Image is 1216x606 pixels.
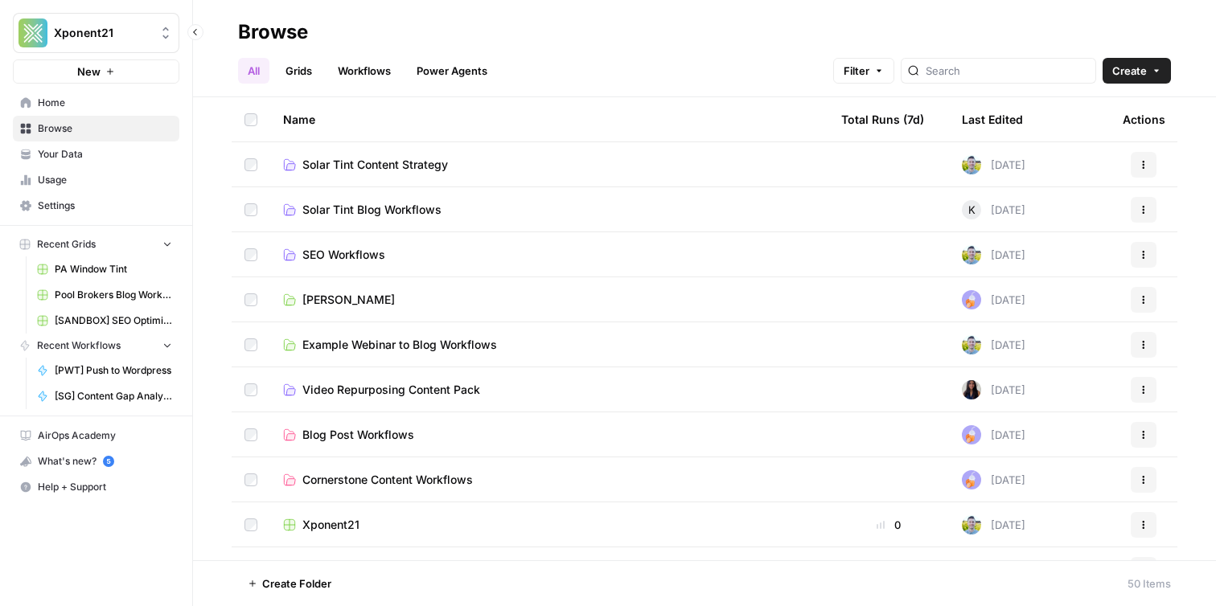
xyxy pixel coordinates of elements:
[283,157,815,173] a: Solar Tint Content Strategy
[38,173,172,187] span: Usage
[962,245,981,264] img: 7o9iy2kmmc4gt2vlcbjqaas6vz7k
[302,427,414,443] span: Blog Post Workflows
[30,358,179,383] a: [PWT] Push to Wordpress
[38,480,172,494] span: Help + Support
[38,199,172,213] span: Settings
[302,517,359,533] span: Xponent21
[37,237,96,252] span: Recent Grids
[962,560,1025,579] div: [DATE]
[302,337,497,353] span: Example Webinar to Blog Workflows
[55,389,172,403] span: [SG] Content Gap Analysis - o3
[38,428,172,443] span: AirOps Academy
[302,472,473,488] span: Cornerstone Content Workflows
[13,90,179,116] a: Home
[1128,575,1171,592] div: 50 Items
[302,202,442,218] span: Solar Tint Blog Workflows
[14,449,179,473] div: What's new?
[262,575,331,592] span: Create Folder
[13,448,179,474] button: What's new? 5
[962,335,981,354] img: 7o9iy2kmmc4gt2vlcbjqaas6vz7k
[1112,63,1147,79] span: Create
[30,256,179,282] a: PA Window Tint
[962,470,1025,489] div: [DATE]
[841,97,924,141] div: Total Runs (7d)
[55,363,172,378] span: [PWT] Push to Wordpress
[13,193,179,219] a: Settings
[962,380,981,399] img: rox323kbkgutb4wcij4krxobkpon
[238,58,269,84] a: All
[13,59,179,84] button: New
[77,63,101,80] span: New
[926,63,1089,79] input: Search
[962,200,1025,219] div: [DATE]
[962,335,1025,354] div: [DATE]
[1123,97,1165,141] div: Actions
[18,18,47,47] img: Xponent21 Logo
[283,472,815,488] a: Cornerstone Content Workflows
[962,515,981,534] img: 7o9iy2kmmc4gt2vlcbjqaas6vz7k
[13,141,179,167] a: Your Data
[962,155,1025,174] div: [DATE]
[302,247,385,263] span: SEO Workflows
[283,517,815,533] a: Xponent21
[968,202,976,218] span: K
[283,97,815,141] div: Name
[302,292,395,308] span: [PERSON_NAME]
[962,560,981,579] img: i2puuukf6121c411q0l1csbuv6u4
[283,337,815,353] a: Example Webinar to Blog Workflows
[30,282,179,308] a: Pool Brokers Blog Workflow
[302,382,480,398] span: Video Repurposing Content Pack
[833,58,894,84] button: Filter
[407,58,497,84] a: Power Agents
[55,313,172,328] span: [SANDBOX] SEO Optimizations
[55,288,172,302] span: Pool Brokers Blog Workflow
[283,202,815,218] a: Solar Tint Blog Workflows
[13,116,179,141] a: Browse
[962,515,1025,534] div: [DATE]
[106,457,110,465] text: 5
[844,63,869,79] span: Filter
[283,382,815,398] a: Video Repurposing Content Pack
[38,96,172,110] span: Home
[238,19,308,45] div: Browse
[302,157,448,173] span: Solar Tint Content Strategy
[283,247,815,263] a: SEO Workflows
[13,13,179,53] button: Workspace: Xponent21
[13,474,179,500] button: Help + Support
[276,58,322,84] a: Grids
[962,97,1023,141] div: Last Edited
[283,292,815,308] a: [PERSON_NAME]
[238,571,341,596] button: Create Folder
[30,383,179,409] a: [SG] Content Gap Analysis - o3
[30,308,179,334] a: [SANDBOX] SEO Optimizations
[283,427,815,443] a: Blog Post Workflows
[962,425,981,444] img: ly0f5newh3rn50akdwmtp9dssym0
[13,167,179,193] a: Usage
[103,456,114,467] a: 5
[328,58,401,84] a: Workflows
[37,338,121,353] span: Recent Workflows
[55,262,172,276] span: PA Window Tint
[38,121,172,136] span: Browse
[962,245,1025,264] div: [DATE]
[962,290,1025,309] div: [DATE]
[962,155,981,174] img: 7o9iy2kmmc4gt2vlcbjqaas6vz7k
[38,147,172,162] span: Your Data
[1103,58,1171,84] button: Create
[54,25,151,41] span: Xponent21
[13,232,179,256] button: Recent Grids
[962,380,1025,399] div: [DATE]
[13,423,179,448] a: AirOps Academy
[962,290,981,309] img: ly0f5newh3rn50akdwmtp9dssym0
[13,334,179,358] button: Recent Workflows
[841,517,936,533] div: 0
[962,470,981,489] img: ly0f5newh3rn50akdwmtp9dssym0
[962,425,1025,444] div: [DATE]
